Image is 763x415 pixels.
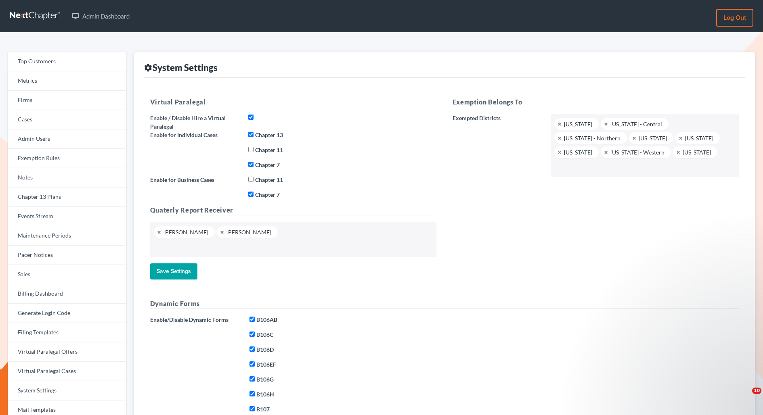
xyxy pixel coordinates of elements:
[8,342,126,362] a: Virtual Paralegal Offers
[8,168,126,188] a: Notes
[255,175,283,184] label: Chapter 11
[150,263,197,279] input: Save Settings
[256,375,274,384] label: B106G
[8,52,126,71] a: Top Customers
[639,136,667,141] div: [US_STATE]
[150,114,240,131] label: Enable / Disable Hire a Virtual Paralegal
[610,150,664,155] div: [US_STATE] - Western
[683,150,711,155] div: [US_STATE]
[8,110,126,129] a: Cases
[255,161,280,169] label: Chapter 7
[144,62,218,73] div: System Settings
[8,246,126,265] a: Pacer Notices
[255,190,280,199] label: Chapter 7
[8,362,126,381] a: Virtual Paralegal Cases
[144,63,153,72] i: settings
[256,315,277,324] label: B106AB
[68,9,134,23] a: Admin Dashboard
[226,229,271,235] div: [PERSON_NAME]
[163,229,208,235] div: [PERSON_NAME]
[449,114,547,177] label: Exempted Districts
[150,175,214,184] label: Enable for Business Cases
[610,121,662,127] div: [US_STATE] - Central
[8,265,126,284] a: Sales
[8,129,126,149] a: Admin Users
[256,405,270,413] label: B107
[256,345,274,354] label: B106D
[752,388,761,394] span: 10
[255,131,283,139] label: Chapter 13
[8,381,126,400] a: System Settings
[8,226,126,246] a: Maintenance Periods
[8,149,126,168] a: Exemption Rules
[8,323,126,342] a: Filing Templates
[150,97,436,107] h5: Virtual Paralegal
[8,91,126,110] a: Firms
[736,388,755,407] iframe: Intercom live chat
[256,330,273,339] label: B106C
[716,9,753,27] a: Log out
[8,71,126,91] a: Metrics
[256,360,276,369] label: B106EF
[8,284,126,304] a: Billing Dashboard
[564,136,620,141] div: [US_STATE] - Northern
[150,205,436,215] h5: Quaterly Report Receiver
[453,97,739,107] h5: Exemption Belongs To
[685,136,713,141] div: [US_STATE]
[8,188,126,207] a: Chapter 13 Plans
[8,207,126,226] a: Events Stream
[150,131,218,139] label: Enable for Individual Cases
[8,304,126,323] a: Generate Login Code
[564,150,592,155] div: [US_STATE]
[150,299,739,309] h5: Dynamic Forms
[564,121,592,127] div: [US_STATE]
[150,315,228,324] label: Enable/Disable Dynamic Forms
[255,146,283,154] label: Chapter 11
[256,390,274,398] label: B106H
